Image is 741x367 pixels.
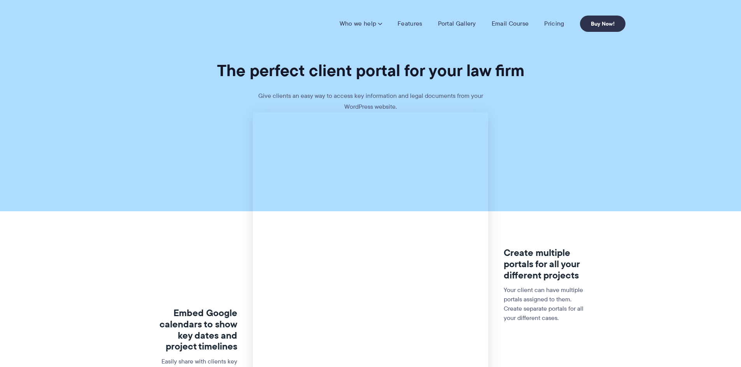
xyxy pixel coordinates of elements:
p: Your client can have multiple portals assigned to them. Create separate portals for all your diff... [504,285,589,323]
a: Email Course [492,20,529,28]
a: Features [398,20,422,28]
p: Give clients an easy way to access key information and legal documents from your WordPress website. [254,90,487,112]
a: Portal Gallery [438,20,476,28]
a: Buy Now! [580,16,625,32]
a: Pricing [544,20,564,28]
h3: Create multiple portals for all your different projects [504,247,589,281]
a: Who we help [340,20,382,28]
h3: Embed Google calendars to show key dates and project timelines [152,308,237,352]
